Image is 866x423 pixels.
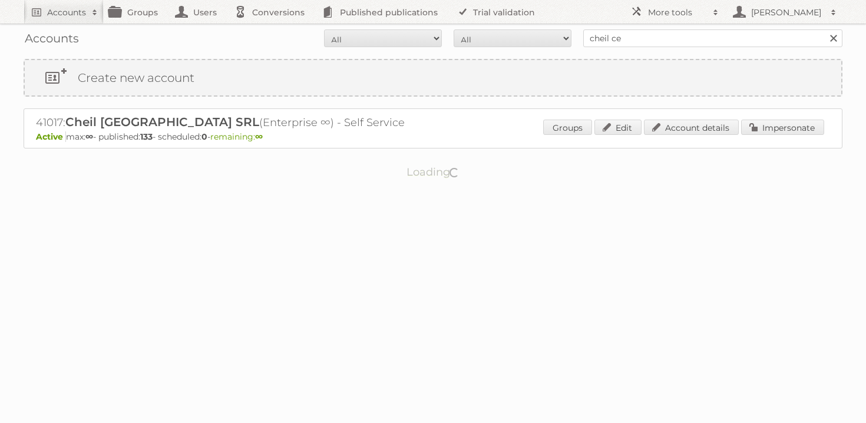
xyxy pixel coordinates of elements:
a: Groups [543,120,592,135]
span: Active [36,131,66,142]
p: max: - published: - scheduled: - [36,131,830,142]
h2: [PERSON_NAME] [748,6,825,18]
h2: Accounts [47,6,86,18]
a: Account details [644,120,739,135]
strong: ∞ [255,131,263,142]
strong: 0 [201,131,207,142]
p: Loading [369,160,497,184]
a: Impersonate [741,120,824,135]
span: Cheil [GEOGRAPHIC_DATA] SRL [65,115,259,129]
h2: 41017: (Enterprise ∞) - Self Service [36,115,448,130]
strong: 133 [140,131,153,142]
strong: ∞ [85,131,93,142]
h2: More tools [648,6,707,18]
a: Create new account [25,60,841,95]
a: Edit [594,120,642,135]
span: remaining: [210,131,263,142]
